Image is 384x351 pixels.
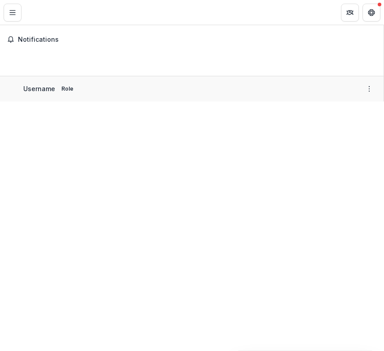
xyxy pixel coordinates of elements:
[23,84,55,93] p: Username
[364,83,375,94] button: More
[59,85,76,93] p: Role
[4,4,22,22] button: Toggle Menu
[341,4,359,22] button: Partners
[362,4,380,22] button: Get Help
[4,32,380,47] button: Notifications
[18,36,376,44] span: Notifications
